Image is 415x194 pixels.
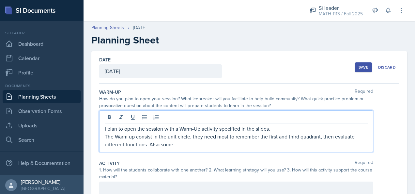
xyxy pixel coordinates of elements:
[3,105,81,118] a: Observation Forms
[355,160,373,167] span: Required
[359,65,368,70] div: Save
[3,30,81,36] div: Si leader
[3,133,81,146] a: Search
[355,89,373,95] span: Required
[133,24,146,31] div: [DATE]
[99,167,373,180] div: 1. How will the students collaborate with one another? 2. What learning strategy will you use? 3....
[355,62,372,72] button: Save
[3,119,81,132] a: Uploads
[3,83,81,89] div: Documents
[3,156,81,170] div: Help & Documentation
[99,160,120,167] label: Activity
[21,179,65,185] div: [PERSON_NAME]
[3,90,81,103] a: Planning Sheets
[21,185,65,192] div: [GEOGRAPHIC_DATA]
[3,52,81,65] a: Calendar
[99,57,111,63] label: Date
[378,65,396,70] div: Discard
[99,89,121,95] label: Warm-Up
[3,66,81,79] a: Profile
[105,133,368,148] p: The Warm up consist in the unit circle, they need most to remember the first and third quadrant, ...
[3,37,81,50] a: Dashboard
[91,34,407,46] h2: Planning Sheet
[91,24,124,31] a: Planning Sheets
[319,10,363,17] div: MATH 1113 / Fall 2025
[375,62,399,72] button: Discard
[319,4,363,12] div: Si leader
[99,95,373,109] div: How do you plan to open your session? What icebreaker will you facilitate to help build community...
[105,125,368,133] p: I plan to open the session with a Warm-Up activity specified in the slides.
